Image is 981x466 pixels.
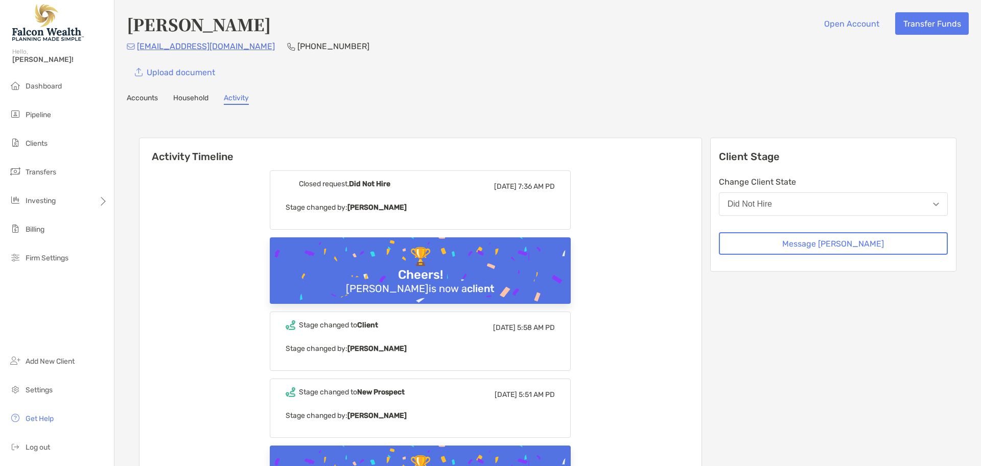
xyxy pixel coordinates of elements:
button: Did Not Hire [719,192,948,216]
b: [PERSON_NAME] [347,411,407,420]
h6: Activity Timeline [139,138,702,163]
img: firm-settings icon [9,251,21,263]
div: Stage changed to [299,388,405,396]
img: add_new_client icon [9,354,21,367]
span: Clients [26,139,48,148]
img: clients icon [9,137,21,149]
span: [PERSON_NAME]! [12,55,108,64]
span: Dashboard [26,82,62,91]
span: Billing [26,225,44,234]
span: [DATE] [494,182,517,191]
span: Investing [26,196,56,205]
p: [PHONE_NUMBER] [297,40,369,53]
b: Client [357,321,378,329]
div: Cheers! [394,268,447,282]
button: Open Account [816,12,887,35]
img: Event icon [286,320,295,330]
p: Stage changed by: [286,342,555,355]
b: client [467,282,495,295]
h4: [PERSON_NAME] [127,12,271,36]
button: Message [PERSON_NAME] [719,232,948,255]
img: transfers icon [9,165,21,177]
img: Open dropdown arrow [933,203,939,206]
a: Household [173,94,208,105]
div: 🏆 [406,247,435,268]
p: Change Client State [719,175,948,188]
div: Closed request, [299,180,390,188]
span: Transfers [26,168,56,176]
span: 5:58 AM PD [517,323,555,332]
img: Event icon [286,387,295,397]
span: Log out [26,443,50,452]
img: pipeline icon [9,108,21,120]
img: billing icon [9,223,21,235]
span: 7:36 AM PD [518,182,555,191]
span: [DATE] [493,323,516,332]
img: dashboard icon [9,79,21,92]
span: 5:51 AM PD [519,390,555,399]
img: investing icon [9,194,21,206]
b: [PERSON_NAME] [347,203,407,212]
a: Accounts [127,94,158,105]
span: Pipeline [26,110,51,119]
img: Phone Icon [287,42,295,51]
span: [DATE] [495,390,517,399]
p: Stage changed by: [286,201,555,214]
span: Add New Client [26,357,75,366]
div: Stage changed to [299,321,378,329]
img: Email Icon [127,43,135,50]
div: Did Not Hire [728,199,772,209]
img: Event icon [286,179,295,189]
img: logout icon [9,440,21,453]
p: [EMAIL_ADDRESS][DOMAIN_NAME] [137,40,275,53]
b: [PERSON_NAME] [347,344,407,353]
p: Client Stage [719,150,948,163]
span: Firm Settings [26,254,68,262]
p: Stage changed by: [286,409,555,422]
div: [PERSON_NAME] is now a [342,282,499,295]
button: Transfer Funds [895,12,969,35]
a: Upload document [127,61,223,83]
b: Did Not Hire [349,180,390,188]
a: Activity [224,94,249,105]
img: Falcon Wealth Planning Logo [12,4,84,41]
img: settings icon [9,383,21,395]
img: button icon [135,68,143,77]
b: New Prospect [357,388,405,396]
span: Settings [26,386,53,394]
img: get-help icon [9,412,21,424]
span: Get Help [26,414,54,423]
